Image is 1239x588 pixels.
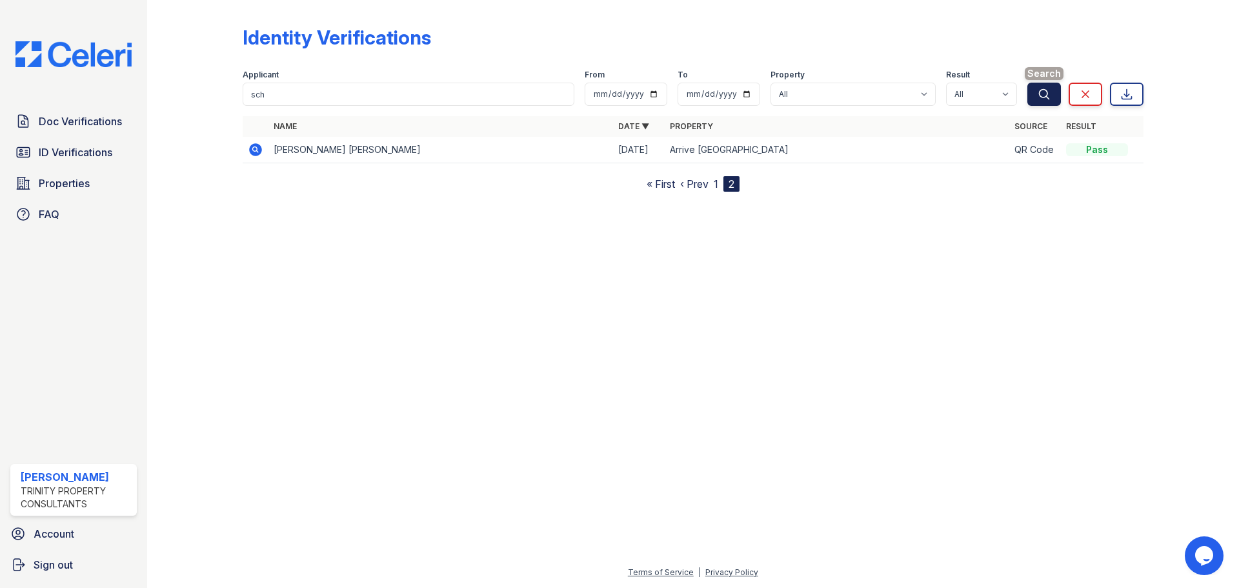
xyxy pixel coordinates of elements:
label: From [585,70,605,80]
td: Arrive [GEOGRAPHIC_DATA] [665,137,1009,163]
a: Result [1066,121,1096,131]
span: Account [34,526,74,542]
a: Account [5,521,142,547]
a: Property [670,121,713,131]
a: Terms of Service [628,567,694,577]
div: Identity Verifications [243,26,431,49]
a: « First [647,177,675,190]
a: Privacy Policy [705,567,758,577]
label: Property [771,70,805,80]
a: Date ▼ [618,121,649,131]
div: [PERSON_NAME] [21,469,132,485]
span: Doc Verifications [39,114,122,129]
label: To [678,70,688,80]
img: CE_Logo_Blue-a8612792a0a2168367f1c8372b55b34899dd931a85d93a1a3d3e32e68fde9ad4.png [5,41,142,67]
td: [DATE] [613,137,665,163]
a: Properties [10,170,137,196]
iframe: chat widget [1185,536,1226,575]
a: Sign out [5,552,142,578]
div: | [698,567,701,577]
a: FAQ [10,201,137,227]
a: Doc Verifications [10,108,137,134]
a: Source [1014,121,1047,131]
span: Properties [39,176,90,191]
label: Applicant [243,70,279,80]
a: Name [274,121,297,131]
input: Search by name or phone number [243,83,574,106]
span: Sign out [34,557,73,573]
a: 1 [714,177,718,190]
label: Result [946,70,970,80]
span: Search [1025,67,1063,80]
a: ‹ Prev [680,177,709,190]
div: Pass [1066,143,1128,156]
div: 2 [723,176,740,192]
div: Trinity Property Consultants [21,485,132,511]
span: ID Verifications [39,145,112,160]
span: FAQ [39,207,59,222]
a: ID Verifications [10,139,137,165]
td: QR Code [1009,137,1061,163]
button: Search [1027,83,1061,106]
td: [PERSON_NAME] [PERSON_NAME] [268,137,613,163]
